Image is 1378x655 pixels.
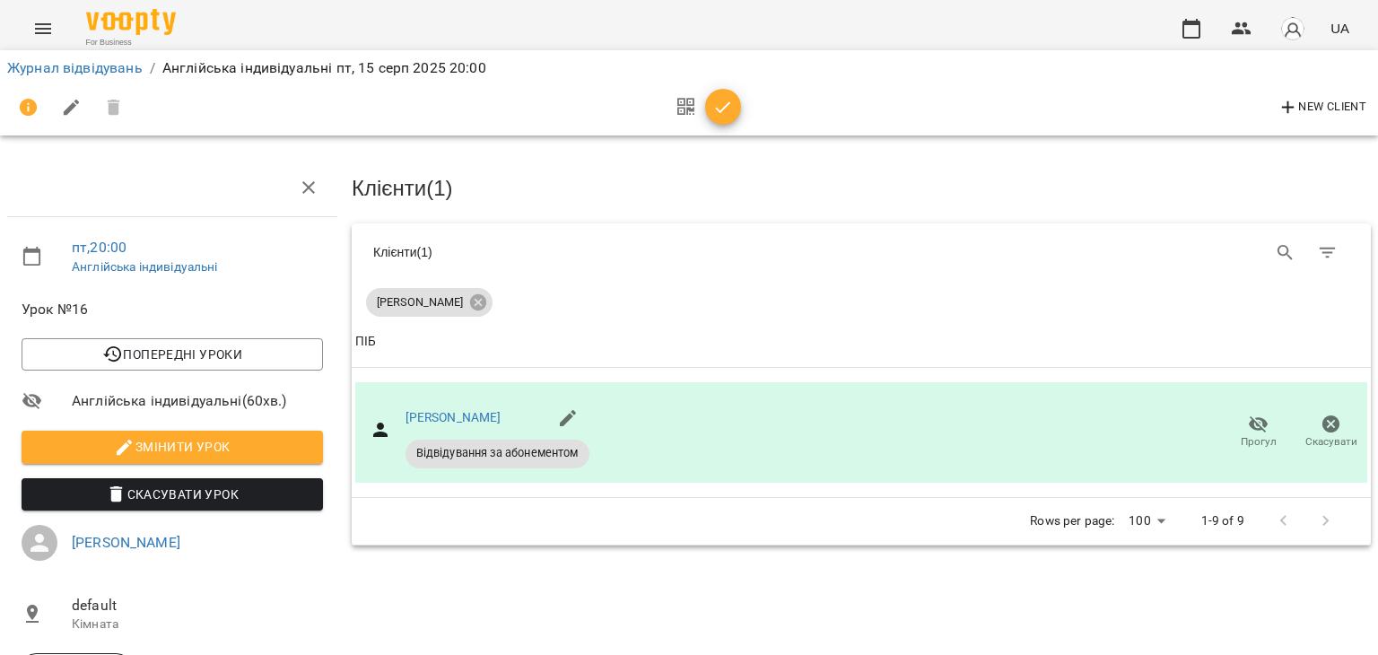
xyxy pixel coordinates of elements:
span: Скасувати [1305,434,1357,450]
a: Англійська індивідуальні [72,259,218,274]
button: Search [1264,231,1307,275]
button: Прогул [1222,407,1295,458]
button: New Client [1273,93,1371,122]
span: Скасувати Урок [36,484,309,505]
a: Журнал відвідувань [7,59,143,76]
span: Англійська індивідуальні ( 60 хв. ) [72,390,323,412]
span: Відвідування за абонементом [406,445,589,461]
div: 100 [1121,508,1172,534]
span: Прогул [1241,434,1277,450]
span: ПІБ [355,331,1367,353]
span: default [72,595,323,616]
div: [PERSON_NAME] [366,288,493,317]
nav: breadcrumb [7,57,1371,79]
p: Кімната [72,616,323,633]
button: UA [1323,12,1356,45]
span: New Client [1278,97,1366,118]
a: [PERSON_NAME] [72,534,180,551]
button: Попередні уроки [22,338,323,371]
span: Урок №16 [22,299,323,320]
button: Змінити урок [22,431,323,463]
img: avatar_s.png [1280,16,1305,41]
span: [PERSON_NAME] [366,294,474,310]
p: 1-9 of 9 [1201,512,1244,530]
button: Фільтр [1306,231,1349,275]
button: Скасувати Урок [22,478,323,511]
button: Скасувати [1295,407,1367,458]
div: Клієнти ( 1 ) [373,243,848,261]
h3: Клієнти ( 1 ) [352,177,1371,200]
a: [PERSON_NAME] [406,410,501,424]
span: Попередні уроки [36,344,309,365]
p: Rows per page: [1030,512,1114,530]
span: Змінити урок [36,436,309,458]
div: Table Toolbar [352,223,1371,281]
div: ПІБ [355,331,376,353]
p: Англійська індивідуальні пт, 15 серп 2025 20:00 [162,57,486,79]
li: / [150,57,155,79]
a: пт , 20:00 [72,239,126,256]
button: Menu [22,7,65,50]
span: For Business [86,37,176,48]
div: Sort [355,331,376,353]
span: UA [1330,19,1349,38]
img: Voopty Logo [86,9,176,35]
